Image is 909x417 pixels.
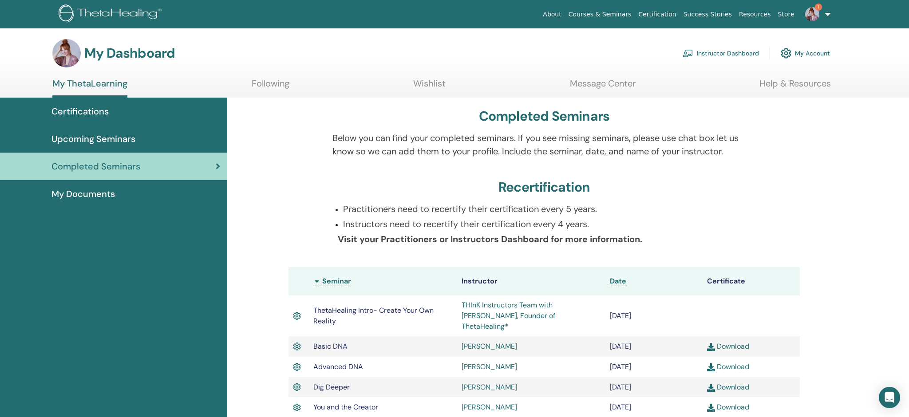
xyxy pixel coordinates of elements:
span: Dig Deeper [313,382,350,392]
div: Open Intercom Messenger [879,387,900,408]
a: My Account [781,43,830,63]
img: download.svg [707,363,715,371]
span: My Documents [51,187,115,201]
h3: Recertification [498,179,590,195]
img: cog.svg [781,46,791,61]
td: [DATE] [605,295,703,336]
a: Courses & Seminars [565,6,635,23]
a: THInK Instructors Team with [PERSON_NAME], Founder of ThetaHealing® [462,300,555,331]
img: chalkboard-teacher.svg [683,49,693,57]
span: Basic DNA [313,342,348,351]
span: You and the Creator [313,402,378,412]
b: Visit your Practitioners or Instructors Dashboard for more information. [338,233,642,245]
h3: Completed Seminars [479,108,610,124]
img: download.svg [707,384,715,392]
a: Download [707,362,749,371]
img: Active Certificate [293,382,301,393]
img: Active Certificate [293,402,301,413]
a: Download [707,382,749,392]
span: Upcoming Seminars [51,132,135,146]
a: About [539,6,565,23]
td: [DATE] [605,377,703,397]
a: Message Center [570,78,636,95]
p: Instructors need to recertify their certification every 4 years. [343,217,756,231]
a: Certification [635,6,680,23]
img: Active Certificate [293,361,301,373]
th: Certificate [703,267,800,295]
a: My ThetaLearning [52,78,127,98]
a: Success Stories [680,6,735,23]
img: logo.png [59,4,165,24]
img: Active Certificate [293,310,301,322]
a: [PERSON_NAME] [462,382,517,392]
a: Store [775,6,798,23]
a: Following [252,78,289,95]
img: Active Certificate [293,341,301,352]
td: [DATE] [605,357,703,377]
td: [DATE] [605,336,703,357]
a: Resources [735,6,775,23]
img: default.jpg [805,7,819,21]
a: [PERSON_NAME] [462,362,517,371]
a: Date [610,276,626,286]
img: default.jpg [52,39,81,67]
a: Download [707,342,749,351]
span: Advanced DNA [313,362,363,371]
a: Instructor Dashboard [683,43,759,63]
p: Below you can find your completed seminars. If you see missing seminars, please use chat box let ... [332,131,756,158]
a: Wishlist [413,78,446,95]
a: [PERSON_NAME] [462,342,517,351]
a: Download [707,402,749,412]
a: [PERSON_NAME] [462,402,517,412]
img: download.svg [707,404,715,412]
span: Certifications [51,105,109,118]
span: ThetaHealing Intro- Create Your Own Reality [313,306,434,326]
span: 1 [815,4,822,11]
img: download.svg [707,343,715,351]
h3: My Dashboard [84,45,175,61]
th: Instructor [457,267,605,295]
span: Completed Seminars [51,160,140,173]
p: Practitioners need to recertify their certification every 5 years. [343,202,756,216]
a: Help & Resources [759,78,831,95]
